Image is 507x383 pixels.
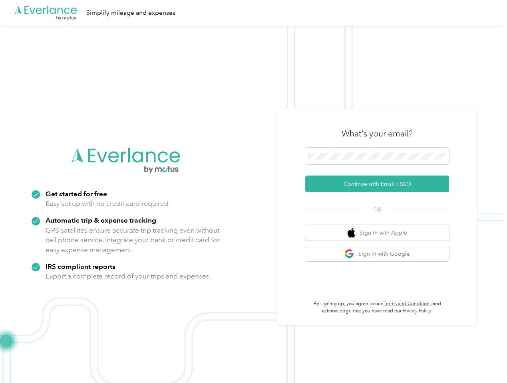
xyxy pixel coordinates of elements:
img: google logo [344,249,354,259]
strong: IRS compliant reports [46,262,115,270]
a: Privacy Policy [403,308,431,314]
a: Terms and Conditions [384,301,431,307]
p: Easy set up with no credit card required [46,199,169,209]
h3: What's your email? [342,128,413,139]
button: apple logoSign in with Apple [305,225,449,241]
span: OR [363,205,391,214]
div: Simplify mileage and expenses [86,8,175,18]
p: GPS satellites ensure accurate trip tracking even without cell phone service. Integrate your bank... [46,225,220,255]
button: google logoSign in with Google [305,246,449,262]
button: Continue with Email / SSO [305,176,449,192]
strong: Get started for free [46,190,107,198]
p: Export a complete record of your trips and expenses. [46,271,211,281]
p: By signing up, you agree to our and acknowledge that you have read our . [305,300,449,314]
img: apple logo [348,228,356,238]
strong: Automatic trip & expense tracking [46,216,156,224]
